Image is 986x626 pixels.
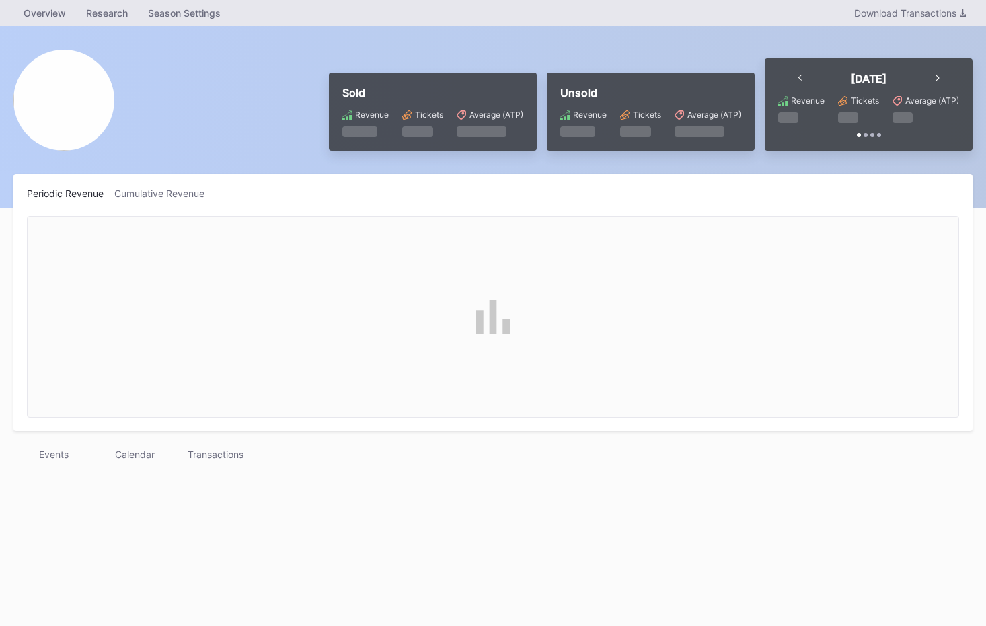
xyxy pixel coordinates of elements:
div: Revenue [791,95,825,106]
div: Cumulative Revenue [114,188,215,199]
a: Season Settings [138,3,231,23]
div: Sold [342,86,523,100]
div: Average (ATP) [687,110,741,120]
div: Tickets [851,95,879,106]
div: Average (ATP) [905,95,959,106]
div: Events [13,444,94,464]
div: Average (ATP) [469,110,523,120]
div: Revenue [573,110,607,120]
div: Periodic Revenue [27,188,114,199]
div: Download Transactions [854,7,966,19]
div: Calendar [94,444,175,464]
div: [DATE] [851,72,886,85]
div: Revenue [355,110,389,120]
button: Download Transactions [847,4,973,22]
div: Unsold [560,86,741,100]
div: Tickets [633,110,661,120]
div: Transactions [175,444,256,464]
div: Tickets [415,110,443,120]
a: Research [76,3,138,23]
a: Overview [13,3,76,23]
